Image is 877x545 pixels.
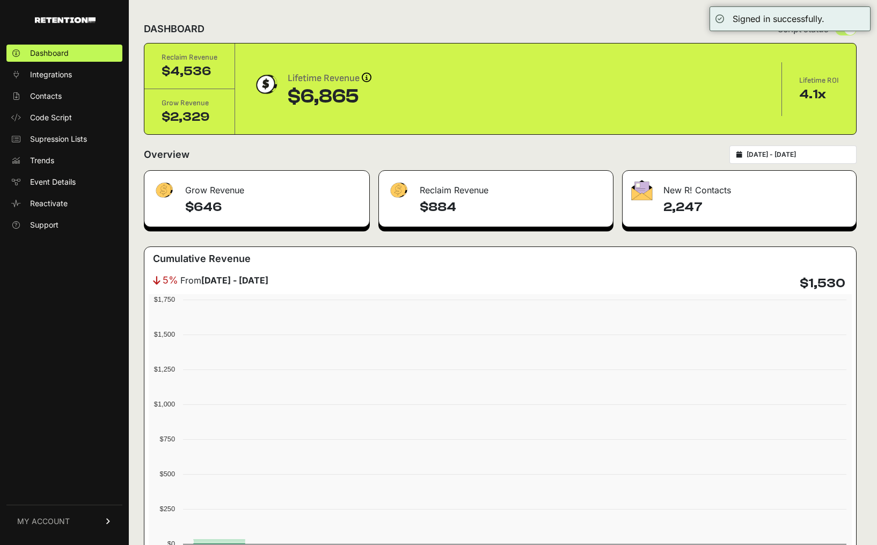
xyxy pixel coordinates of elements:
h4: $884 [420,199,605,216]
span: 5% [163,273,178,288]
a: MY ACCOUNT [6,505,122,537]
text: $1,750 [154,295,175,303]
span: Supression Lists [30,134,87,144]
strong: [DATE] - [DATE] [201,275,268,286]
img: fa-dollar-13500eef13a19c4ab2b9ed9ad552e47b0d9fc28b02b83b90ba0e00f96d6372e9.png [153,180,174,201]
div: Lifetime Revenue [288,71,371,86]
span: Support [30,220,59,230]
div: Signed in successfully. [733,12,824,25]
img: fa-dollar-13500eef13a19c4ab2b9ed9ad552e47b0d9fc28b02b83b90ba0e00f96d6372e9.png [388,180,409,201]
span: Dashboard [30,48,69,59]
h3: Cumulative Revenue [153,251,251,266]
span: Reactivate [30,198,68,209]
img: dollar-coin-05c43ed7efb7bc0c12610022525b4bbbb207c7efeef5aecc26f025e68dcafac9.png [252,71,279,98]
text: $1,250 [154,365,175,373]
a: Event Details [6,173,122,191]
h4: $646 [185,199,361,216]
a: Code Script [6,109,122,126]
img: fa-envelope-19ae18322b30453b285274b1b8af3d052b27d846a4fbe8435d1a52b978f639a2.png [631,180,653,200]
a: Supression Lists [6,130,122,148]
text: $1,500 [154,330,175,338]
div: Grow Revenue [144,171,369,203]
text: $1,000 [154,400,175,408]
a: Support [6,216,122,234]
h2: DASHBOARD [144,21,204,37]
div: Reclaim Revenue [379,171,613,203]
a: Reactivate [6,195,122,212]
span: Contacts [30,91,62,101]
a: Trends [6,152,122,169]
div: Grow Revenue [162,98,217,108]
a: Contacts [6,88,122,105]
text: $500 [160,470,175,478]
text: $250 [160,505,175,513]
a: Integrations [6,66,122,83]
img: Retention.com [35,17,96,23]
h4: 2,247 [663,199,847,216]
div: $6,865 [288,86,371,107]
a: Dashboard [6,45,122,62]
span: Trends [30,155,54,166]
div: $4,536 [162,63,217,80]
span: MY ACCOUNT [17,516,70,527]
h2: Overview [144,147,189,162]
span: Integrations [30,69,72,80]
div: $2,329 [162,108,217,126]
div: Reclaim Revenue [162,52,217,63]
div: New R! Contacts [623,171,856,203]
text: $750 [160,435,175,443]
h4: $1,530 [800,275,845,292]
span: Event Details [30,177,76,187]
div: 4.1x [799,86,839,103]
span: Code Script [30,112,72,123]
div: Lifetime ROI [799,75,839,86]
span: From [180,274,268,287]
